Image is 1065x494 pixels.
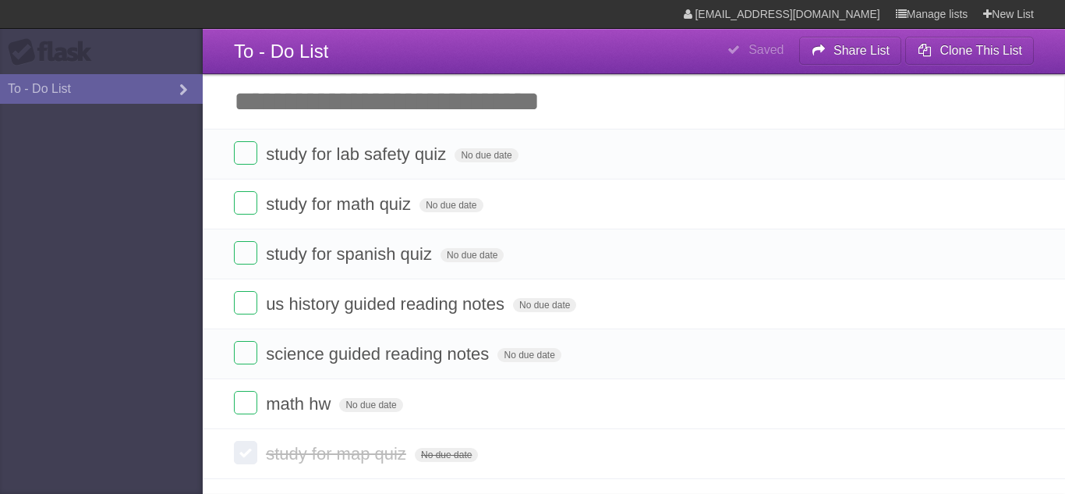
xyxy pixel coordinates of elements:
span: No due date [419,198,483,212]
b: Share List [833,44,890,57]
span: us history guided reading notes [266,294,508,314]
b: Clone This List [939,44,1022,57]
span: study for spanish quiz [266,244,436,264]
label: Done [234,341,257,364]
label: Done [234,191,257,215]
span: study for map quiz [266,444,410,464]
label: Done [234,291,257,315]
button: Clone This List [905,37,1034,65]
span: No due date [513,298,576,312]
span: No due date [415,448,478,462]
b: Saved [748,43,784,56]
span: No due date [497,348,561,362]
span: science guided reading notes [266,344,493,364]
label: Done [234,141,257,165]
span: study for math quiz [266,194,415,214]
button: Share List [799,37,902,65]
span: No due date [441,248,504,262]
span: No due date [455,148,518,162]
label: Done [234,391,257,414]
span: math hw [266,394,334,414]
span: study for lab safety quiz [266,144,450,164]
label: Done [234,241,257,265]
label: Done [234,441,257,464]
span: To - Do List [234,41,328,62]
div: Flask [8,38,101,66]
span: No due date [339,398,402,412]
